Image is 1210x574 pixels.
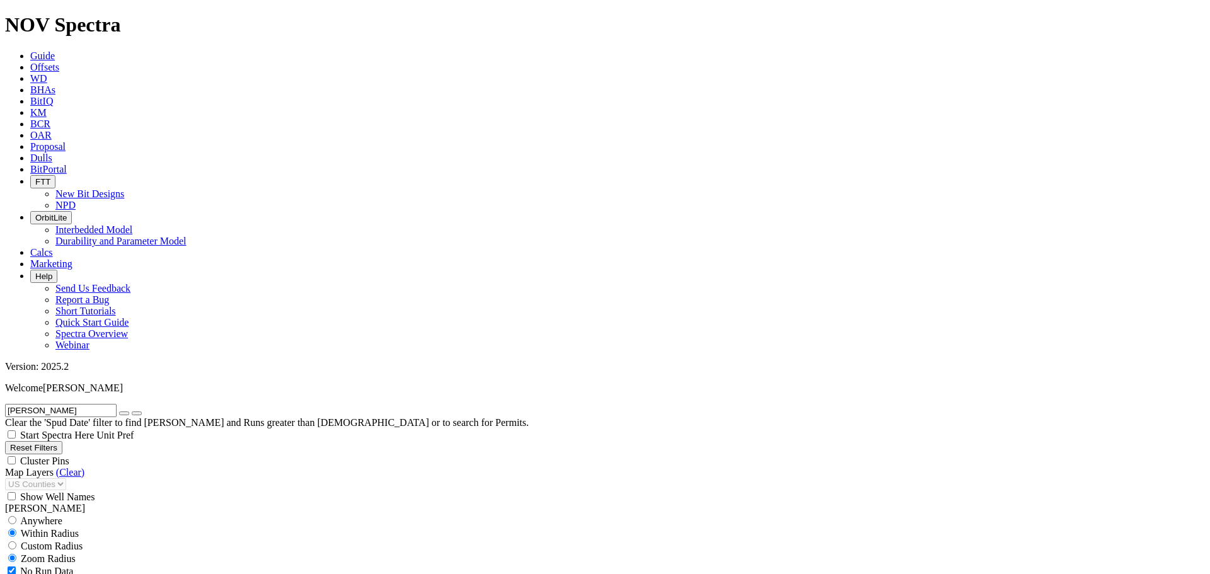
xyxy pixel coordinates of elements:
span: FTT [35,177,50,187]
a: Send Us Feedback [55,283,130,294]
a: BHAs [30,84,55,95]
input: Start Spectra Here [8,430,16,439]
a: Report a Bug [55,294,109,305]
span: Zoom Radius [21,553,76,564]
a: BCR [30,118,50,129]
button: FTT [30,175,55,188]
span: Show Well Names [20,491,95,502]
a: Interbedded Model [55,224,132,235]
a: Webinar [55,340,89,350]
span: OrbitLite [35,213,67,222]
span: Custom Radius [21,541,83,551]
a: Short Tutorials [55,306,116,316]
a: New Bit Designs [55,188,124,199]
div: [PERSON_NAME] [5,503,1205,514]
a: Guide [30,50,55,61]
a: NPD [55,200,76,210]
h1: NOV Spectra [5,13,1205,37]
a: OAR [30,130,52,141]
button: Help [30,270,57,283]
input: Search [5,404,117,417]
button: Reset Filters [5,441,62,454]
a: Offsets [30,62,59,72]
span: Unit Pref [96,430,134,440]
a: (Clear) [56,467,84,478]
p: Welcome [5,382,1205,394]
a: Proposal [30,141,66,152]
a: Quick Start Guide [55,317,129,328]
span: Clear the 'Spud Date' filter to find [PERSON_NAME] and Runs greater than [DEMOGRAPHIC_DATA] or to... [5,417,529,428]
a: Calcs [30,247,53,258]
div: Version: 2025.2 [5,361,1205,372]
span: Start Spectra Here [20,430,94,440]
a: Spectra Overview [55,328,128,339]
a: KM [30,107,47,118]
span: Map Layers [5,467,54,478]
a: Dulls [30,152,52,163]
span: Cluster Pins [20,456,69,466]
span: [PERSON_NAME] [43,382,123,393]
a: BitPortal [30,164,67,175]
span: Within Radius [21,528,79,539]
span: Help [35,272,52,281]
a: Marketing [30,258,72,269]
a: Durability and Parameter Model [55,236,187,246]
button: OrbitLite [30,211,72,224]
span: Anywhere [20,515,62,526]
a: WD [30,73,47,84]
a: BitIQ [30,96,53,106]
